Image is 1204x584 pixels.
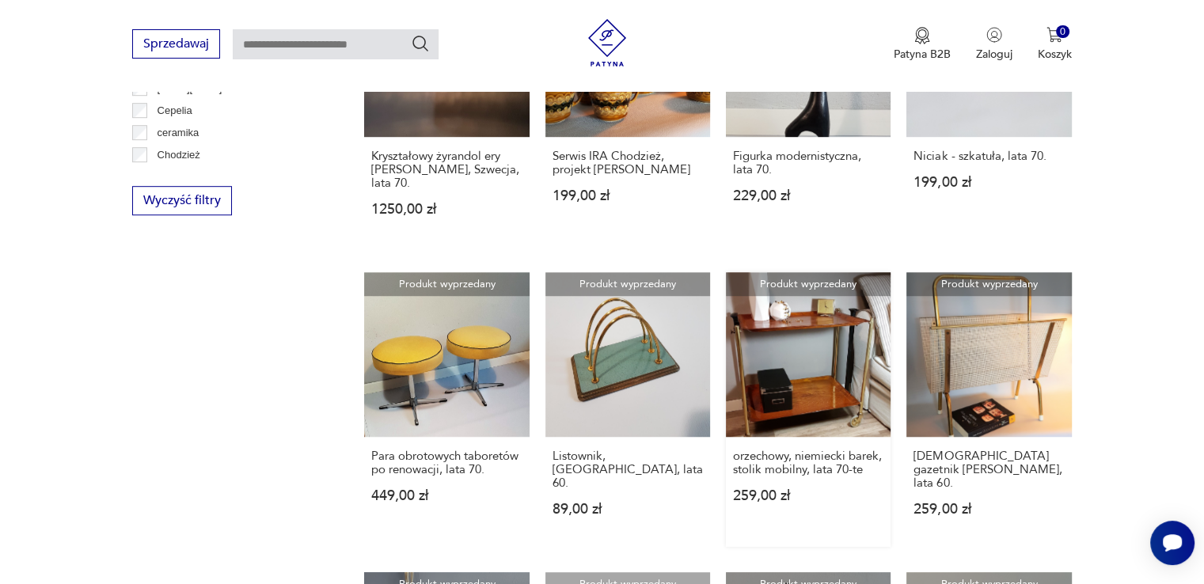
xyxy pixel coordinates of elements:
[583,19,631,66] img: Patyna - sklep z meblami i dekoracjami vintage
[364,272,529,547] a: Produkt wyprzedanyPara obrotowych taboretów po renowacji, lata 70.Para obrotowych taboretów po re...
[553,189,703,203] p: 199,00 zł
[1038,27,1072,62] button: 0Koszyk
[158,169,197,186] p: Ćmielów
[553,449,703,490] h3: Listownik, [GEOGRAPHIC_DATA], lata 60.
[906,272,1071,547] a: Produkt wyprzedanyFrancuski gazetnik ery Mathieu Mategot, lata 60.[DEMOGRAPHIC_DATA] gazetnik [PE...
[733,449,883,476] h3: orzechowy, niemiecki barek, stolik mobilny, lata 70-te
[158,124,199,142] p: ceramika
[132,186,232,215] button: Wyczyść filtry
[913,449,1064,490] h3: [DEMOGRAPHIC_DATA] gazetnik [PERSON_NAME], lata 60.
[371,489,522,502] p: 449,00 zł
[913,176,1064,189] p: 199,00 zł
[914,27,930,44] img: Ikona medalu
[545,272,710,547] a: Produkt wyprzedanyListownik, Polska, lata 60.Listownik, [GEOGRAPHIC_DATA], lata 60.89,00 zł
[411,34,430,53] button: Szukaj
[913,502,1064,516] p: 259,00 zł
[1046,27,1062,43] img: Ikona koszyka
[371,203,522,216] p: 1250,00 zł
[894,47,951,62] p: Patyna B2B
[986,27,1002,43] img: Ikonka użytkownika
[976,47,1012,62] p: Zaloguj
[976,27,1012,62] button: Zaloguj
[1150,521,1195,565] iframe: Smartsupp widget button
[132,29,220,59] button: Sprzedawaj
[733,189,883,203] p: 229,00 zł
[158,102,192,119] p: Cepelia
[733,150,883,176] h3: Figurka modernistyczna, lata 70.
[553,150,703,176] h3: Serwis IRA Chodzież, projekt [PERSON_NAME]
[726,272,891,547] a: Produkt wyprzedanyorzechowy, niemiecki barek, stolik mobilny, lata 70-teorzechowy, niemiecki bare...
[894,27,951,62] button: Patyna B2B
[371,150,522,190] h3: Kryształowy żyrandol ery [PERSON_NAME], Szwecja, lata 70.
[733,489,883,502] p: 259,00 zł
[913,150,1064,163] h3: Niciak - szkatuła, lata 70.
[894,27,951,62] a: Ikona medaluPatyna B2B
[1038,47,1072,62] p: Koszyk
[158,146,200,164] p: Chodzież
[132,40,220,51] a: Sprzedawaj
[553,502,703,516] p: 89,00 zł
[1056,25,1069,39] div: 0
[371,449,522,476] h3: Para obrotowych taboretów po renowacji, lata 70.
